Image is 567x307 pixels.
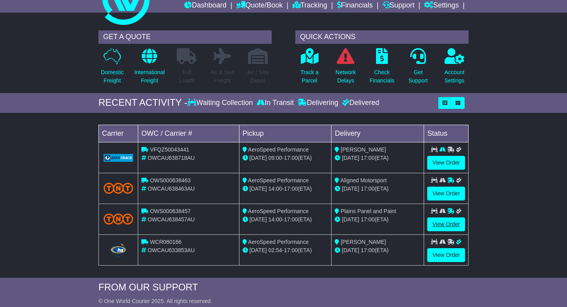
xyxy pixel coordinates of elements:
a: DomesticFreight [100,48,124,89]
span: 17:00 [361,155,374,161]
span: [DATE] [250,216,267,223]
span: OWS000638463 [150,177,191,183]
span: [PERSON_NAME] [341,239,386,245]
span: OWCAU633853AU [148,247,195,253]
div: Waiting Collection [187,99,255,107]
a: CheckFinancials [369,48,395,89]
a: View Order [427,217,465,231]
td: OWC / Carrier # [138,125,239,142]
p: Full Loads [177,68,196,85]
span: WCR080166 [150,239,182,245]
span: OWS000638457 [150,208,191,214]
div: (ETA) [335,154,421,162]
a: View Order [427,156,465,170]
span: OWCAU638457AU [148,216,195,223]
p: Track a Parcel [300,68,319,85]
span: [DATE] [342,155,359,161]
p: Account Settings [445,68,465,85]
span: 17:00 [361,185,374,192]
p: Get Support [408,68,428,85]
div: QUICK ACTIONS [295,30,469,44]
span: 09:00 [269,155,282,161]
span: AeroSpeed Performance [248,146,309,153]
div: GET A QUOTE [98,30,272,44]
span: [DATE] [342,216,359,223]
span: OWCAU638718AU [148,155,195,161]
span: AeroSpeed Performance [248,239,309,245]
a: InternationalFreight [134,48,165,89]
img: TNT_Domestic.png [104,183,133,193]
div: RECENT ACTIVITY - [98,97,187,109]
a: AccountSettings [444,48,465,89]
p: International Freight [134,68,165,85]
a: NetworkDelays [335,48,356,89]
img: Hunter_Express.png [109,242,127,258]
p: Network Delays [335,68,356,85]
a: Track aParcel [300,48,319,89]
a: GetSupport [408,48,428,89]
span: [PERSON_NAME] [341,146,386,153]
span: 02:54 [269,247,282,253]
div: - (ETA) [243,185,328,193]
td: Carrier [99,125,138,142]
span: AeroSpeed Performance [248,177,309,183]
span: 17:00 [284,247,298,253]
span: 17:00 [284,216,298,223]
span: Plains Panel and Paint [341,208,396,214]
span: 17:00 [361,216,374,223]
td: Delivery [332,125,424,142]
span: [DATE] [250,247,267,253]
a: View Order [427,248,465,262]
span: © One World Courier 2025. All rights reserved. [98,298,212,304]
div: In Transit [255,99,296,107]
div: Delivered [340,99,379,107]
span: 17:00 [284,185,298,192]
span: AeroSpeed Performance [248,208,309,214]
p: Domestic Freight [101,68,124,85]
p: Check Financials [369,68,394,85]
div: - (ETA) [243,246,328,255]
span: [DATE] [342,247,359,253]
p: Air & Sea Freight [211,68,234,85]
span: Aligned Motorsport [341,177,387,183]
span: 14:00 [269,216,282,223]
div: - (ETA) [243,215,328,224]
span: OWCAU638463AU [148,185,195,192]
div: Delivering [296,99,340,107]
span: [DATE] [250,185,267,192]
span: 17:00 [284,155,298,161]
span: VFQZ50043441 [150,146,189,153]
div: (ETA) [335,215,421,224]
p: Air / Sea Depot [247,68,269,85]
div: (ETA) [335,185,421,193]
div: - (ETA) [243,154,328,162]
div: FROM OUR SUPPORT [98,282,469,293]
span: 14:00 [269,185,282,192]
span: [DATE] [342,185,359,192]
span: 17:00 [361,247,374,253]
a: View Order [427,187,465,200]
img: GetCarrierServiceLogo [104,154,133,162]
td: Pickup [239,125,332,142]
span: [DATE] [250,155,267,161]
div: (ETA) [335,246,421,255]
td: Status [424,125,469,142]
img: TNT_Domestic.png [104,213,133,224]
